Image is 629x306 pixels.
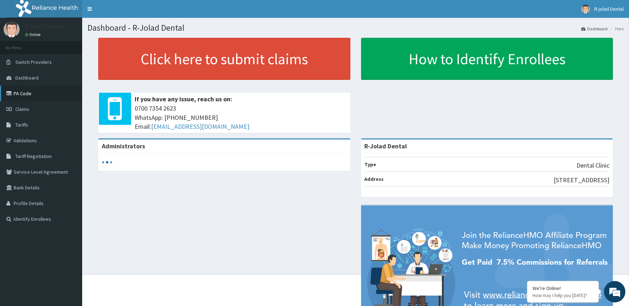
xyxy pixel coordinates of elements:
[15,59,52,65] span: Switch Providers
[581,26,608,32] a: Dashboard
[594,6,624,12] span: R-jolad Dental
[88,23,624,32] h1: Dashboard - R-Jolad Dental
[25,23,64,30] p: R-jolad Dental
[15,106,29,112] span: Claims
[608,26,624,32] li: Here
[554,175,609,185] p: [STREET_ADDRESS]
[135,104,347,131] span: 0700 7354 2623 WhatsApp: [PHONE_NUMBER] Email:
[102,157,113,168] svg: audio-loading
[533,285,593,291] div: We're Online!
[576,161,609,170] p: Dental Clinic
[533,292,593,299] p: How may I help you today?
[365,161,376,168] b: Type
[361,38,613,80] a: How to Identify Enrollees
[98,38,350,80] a: Click here to submit claims
[15,153,52,159] span: Tariff Negotiation
[25,32,42,37] a: Online
[15,75,39,81] span: Dashboard
[102,142,145,150] b: Administrators
[135,95,232,103] b: If you have any issue, reach us on:
[15,122,28,128] span: Tariffs
[581,5,590,14] img: User Image
[365,142,407,150] strong: R-Jolad Dental
[4,21,20,37] img: User Image
[365,176,384,182] b: Address
[151,122,249,131] a: [EMAIL_ADDRESS][DOMAIN_NAME]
